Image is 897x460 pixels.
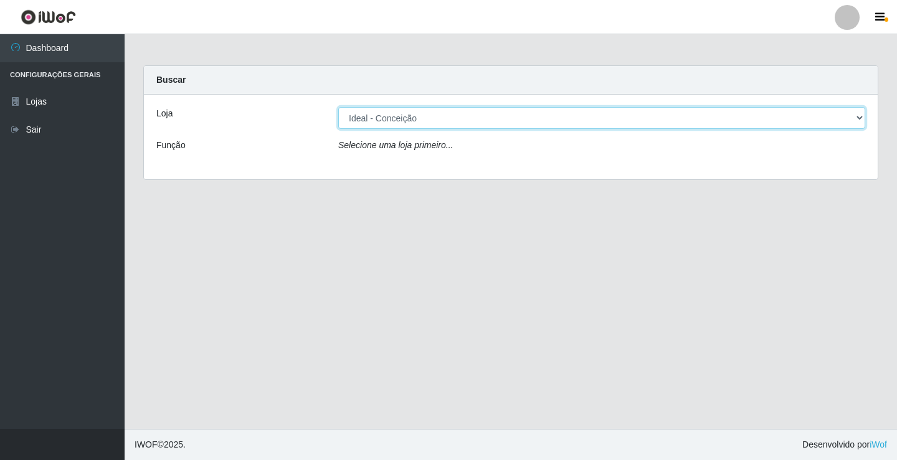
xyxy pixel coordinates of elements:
[156,75,186,85] strong: Buscar
[338,140,453,150] i: Selecione uma loja primeiro...
[135,439,158,449] span: IWOF
[870,439,887,449] a: iWof
[156,107,173,120] label: Loja
[156,139,186,152] label: Função
[802,438,887,451] span: Desenvolvido por
[21,9,76,25] img: CoreUI Logo
[135,438,186,451] span: © 2025 .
